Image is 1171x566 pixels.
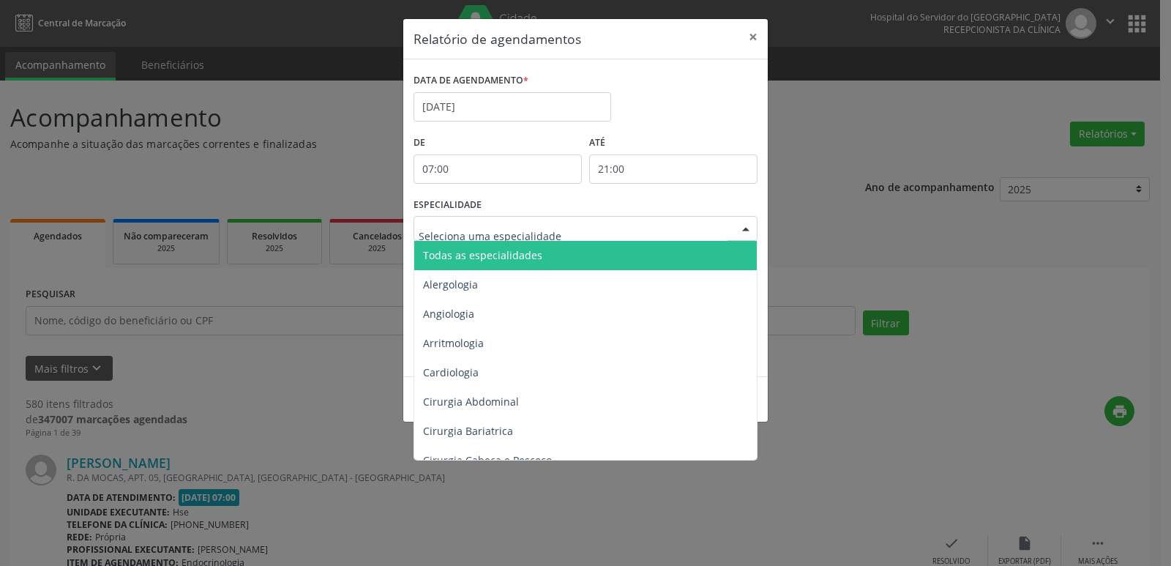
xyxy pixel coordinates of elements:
label: ESPECIALIDADE [414,194,482,217]
span: Cardiologia [423,365,479,379]
span: Cirurgia Cabeça e Pescoço [423,453,552,467]
span: Cirurgia Bariatrica [423,424,513,438]
span: Arritmologia [423,336,484,350]
input: Seleciona uma especialidade [419,221,727,250]
span: Todas as especialidades [423,248,542,262]
h5: Relatório de agendamentos [414,29,581,48]
input: Selecione uma data ou intervalo [414,92,611,122]
label: ATÉ [589,132,757,154]
input: Selecione o horário inicial [414,154,582,184]
span: Cirurgia Abdominal [423,395,519,409]
button: Close [738,19,768,55]
label: DATA DE AGENDAMENTO [414,70,528,92]
span: Angiologia [423,307,474,321]
label: De [414,132,582,154]
span: Alergologia [423,278,478,291]
input: Selecione o horário final [589,154,757,184]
